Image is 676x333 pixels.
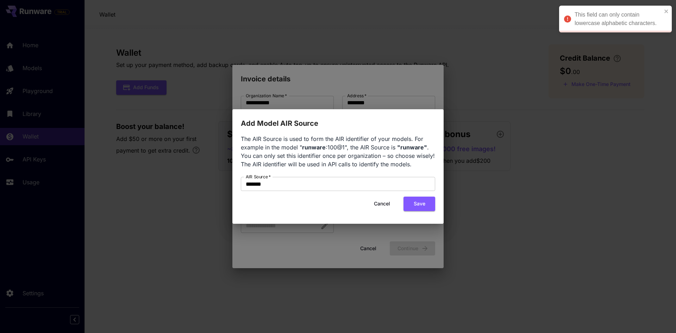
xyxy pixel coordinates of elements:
h2: Add Model AIR Source [232,109,444,129]
div: This field can only contain lowercase alphabetic characters. [575,11,662,27]
button: Save [403,197,435,211]
button: Cancel [366,197,398,211]
label: AIR Source [246,174,271,180]
b: "runware" [397,144,427,151]
b: runware [302,144,326,151]
button: close [664,8,669,14]
span: The AIR Source is used to form the AIR identifier of your models. For example in the model " :100... [241,135,435,168]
